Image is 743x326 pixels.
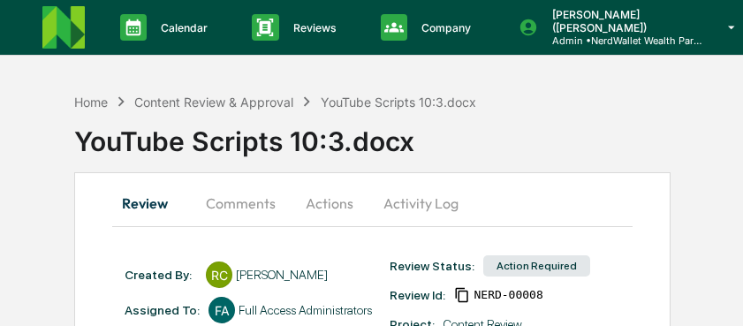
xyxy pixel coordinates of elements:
[74,95,108,110] div: Home
[134,95,293,110] div: Content Review & Approval
[208,297,235,323] div: FA
[147,21,216,34] p: Calendar
[206,262,232,288] div: RC
[390,259,474,273] div: Review Status:
[290,182,369,224] button: Actions
[369,182,473,224] button: Activity Log
[125,268,197,282] div: Created By: ‎ ‎
[42,6,85,49] img: logo
[474,288,542,302] span: 81865b0b-44d2-4c7d-9f08-fbae02bb55ec
[239,303,372,317] div: Full Access Administrators
[112,182,192,224] button: Review
[390,288,445,302] div: Review Id:
[538,34,702,47] p: Admin • NerdWallet Wealth Partners
[538,8,702,34] p: [PERSON_NAME] ([PERSON_NAME])
[74,111,743,157] div: YouTube Scripts 10:3.docx
[112,182,633,224] div: secondary tabs example
[407,21,480,34] p: Company
[483,255,590,277] div: Action Required
[192,182,290,224] button: Comments
[321,95,476,110] div: YouTube Scripts 10:3.docx
[236,268,328,282] div: [PERSON_NAME]
[125,303,200,317] div: Assigned To:
[279,21,345,34] p: Reviews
